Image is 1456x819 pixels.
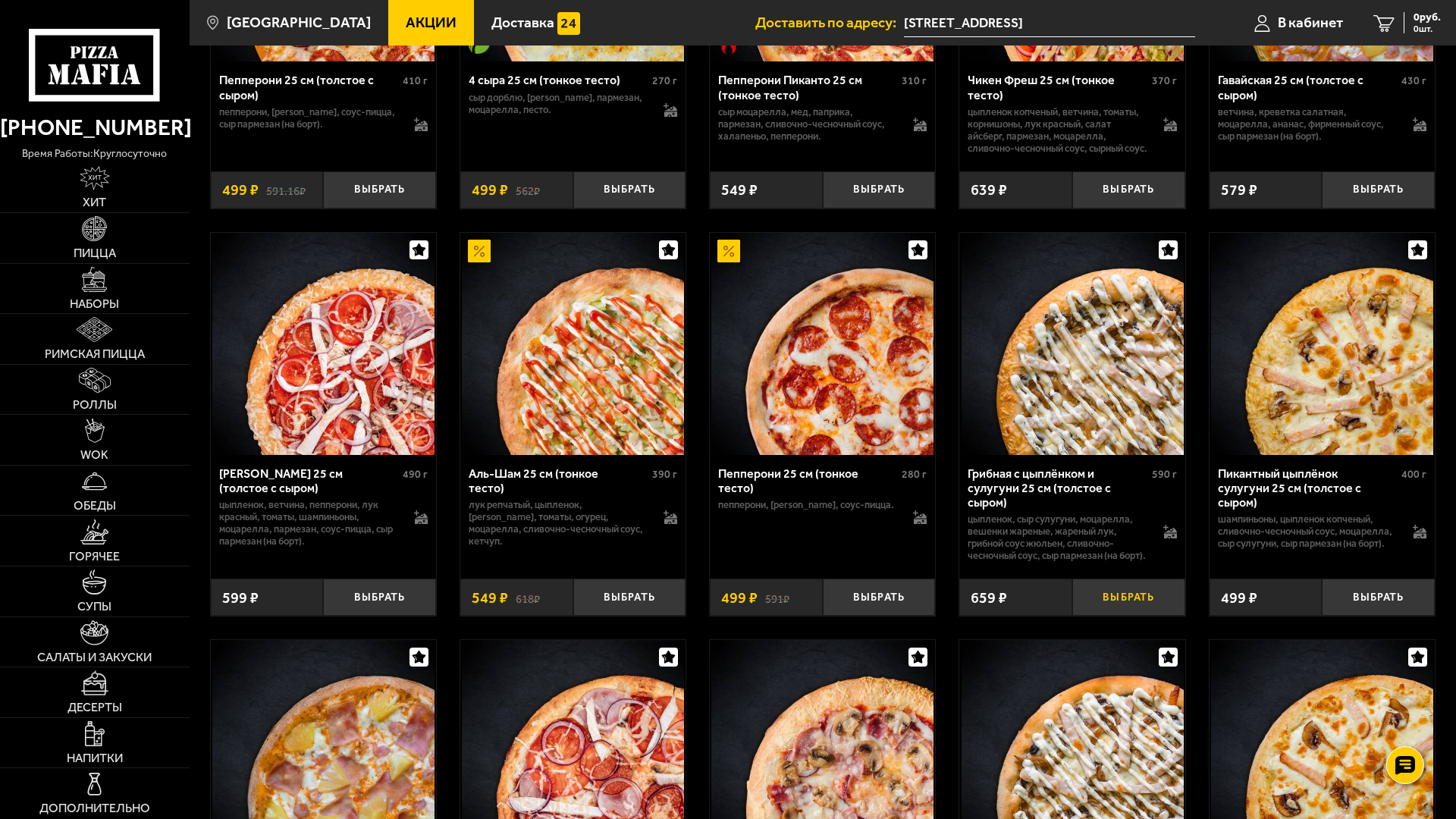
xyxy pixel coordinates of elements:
p: лук репчатый, цыпленок, [PERSON_NAME], томаты, огурец, моцарелла, сливочно-чесночный соус, кетчуп. [469,499,648,548]
p: цыпленок, ветчина, пепперони, лук красный, томаты, шампиньоны, моцарелла, пармезан, соус-пицца, с... [219,499,399,548]
span: 499 ₽ [1221,588,1257,607]
a: АкционныйАль-Шам 25 см (тонкое тесто) [460,233,686,455]
span: 639 ₽ [971,180,1007,199]
div: Грибная с цыплёнком и сулугуни 25 см (толстое с сыром) [968,466,1147,510]
span: 549 ₽ [721,180,758,199]
span: Роллы [73,399,117,411]
s: 591 ₽ [765,590,789,605]
span: Дополнительно [39,802,150,814]
button: Выбрать [1322,579,1435,616]
p: ветчина, креветка салатная, моцарелла, ананас, фирменный соус, сыр пармезан (на борт). [1218,106,1398,143]
span: Супы [77,601,111,613]
a: Петровская 25 см (толстое с сыром) [211,233,436,455]
span: 410 г [403,74,428,87]
s: 618 ₽ [516,590,540,605]
s: 591.16 ₽ [266,182,306,197]
span: [GEOGRAPHIC_DATA] [227,15,371,30]
span: Горячее [69,551,120,563]
img: Акционный [468,240,491,262]
p: сыр дорблю, [PERSON_NAME], пармезан, моцарелла, песто. [469,92,648,116]
a: Грибная с цыплёнком и сулугуни 25 см (толстое с сыром) [959,233,1185,455]
span: Обеды [74,500,116,512]
img: Грибная с цыплёнком и сулугуни 25 см (толстое с сыром) [962,233,1184,455]
div: Пепперони 25 см (толстое с сыром) [219,73,399,102]
span: 270 г [652,74,677,87]
span: 400 г [1401,468,1426,481]
span: Доставка [491,15,554,30]
span: 590 г [1152,468,1177,481]
p: пепперони, [PERSON_NAME], соус-пицца. [718,499,898,511]
img: Петровская 25 см (толстое с сыром) [212,233,435,455]
span: Пицца [74,247,116,259]
span: 579 ₽ [1221,180,1257,199]
button: Выбрать [823,171,936,209]
span: 310 г [902,74,927,87]
p: сыр Моцарелла, мед, паприка, пармезан, сливочно-чесночный соус, халапеньо, пепперони. [718,106,898,143]
span: Десерты [67,701,122,714]
span: WOK [80,449,108,461]
span: Римская пицца [45,348,145,360]
div: Аль-Шам 25 см (тонкое тесто) [469,466,648,495]
button: Выбрать [1072,579,1185,616]
button: Выбрать [1072,171,1185,209]
p: цыпленок копченый, ветчина, томаты, корнишоны, лук красный, салат айсберг, пармезан, моцарелла, с... [968,106,1147,155]
s: 562 ₽ [516,182,540,197]
span: Хит [83,196,106,209]
button: Выбрать [823,579,936,616]
button: Выбрать [323,579,436,616]
div: 4 сыра 25 см (тонкое тесто) [469,73,648,87]
button: Выбрать [323,171,436,209]
button: Выбрать [1322,171,1435,209]
span: 549 ₽ [472,588,508,607]
div: Чикен Фреш 25 см (тонкое тесто) [968,73,1147,102]
span: 280 г [902,468,927,481]
div: [PERSON_NAME] 25 см (толстое с сыром) [219,466,399,495]
input: Ваш адрес доставки [904,9,1195,37]
img: Акционный [717,240,740,262]
span: 370 г [1152,74,1177,87]
img: Пикантный цыплёнок сулугуни 25 см (толстое с сыром) [1211,233,1433,455]
span: В кабинет [1278,15,1343,30]
div: Пепперони 25 см (тонкое тесто) [718,466,898,495]
p: пепперони, [PERSON_NAME], соус-пицца, сыр пармезан (на борт). [219,106,399,130]
span: 0 руб. [1414,12,1441,23]
a: АкционныйПепперони 25 см (тонкое тесто) [710,233,935,455]
span: 659 ₽ [971,588,1007,607]
button: Выбрать [573,171,686,209]
p: шампиньоны, цыпленок копченый, сливочно-чесночный соус, моцарелла, сыр сулугуни, сыр пармезан (на... [1218,513,1398,550]
div: Пикантный цыплёнок сулугуни 25 см (толстое с сыром) [1218,466,1398,510]
span: Салаты и закуски [37,651,152,664]
span: Наборы [70,298,119,310]
button: Выбрать [573,579,686,616]
span: 430 г [1401,74,1426,87]
span: 499 ₽ [472,180,508,199]
span: 499 ₽ [222,180,259,199]
img: 15daf4d41897b9f0e9f617042186c801.svg [557,12,580,35]
div: Пепперони Пиканто 25 см (тонкое тесто) [718,73,898,102]
span: 390 г [652,468,677,481]
p: цыпленок, сыр сулугуни, моцарелла, вешенки жареные, жареный лук, грибной соус Жюльен, сливочно-че... [968,513,1147,562]
img: Аль-Шам 25 см (тонкое тесто) [462,233,684,455]
span: Напитки [67,752,123,764]
span: 490 г [403,468,428,481]
span: Акции [406,15,457,30]
span: Доставить по адресу: [755,15,904,30]
span: 499 ₽ [721,588,758,607]
img: Пепперони 25 см (тонкое тесто) [711,233,934,455]
span: 599 ₽ [222,588,259,607]
div: Гавайская 25 см (толстое с сыром) [1218,73,1398,102]
span: 0 шт. [1414,24,1441,33]
a: Пикантный цыплёнок сулугуни 25 см (толстое с сыром) [1210,233,1435,455]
